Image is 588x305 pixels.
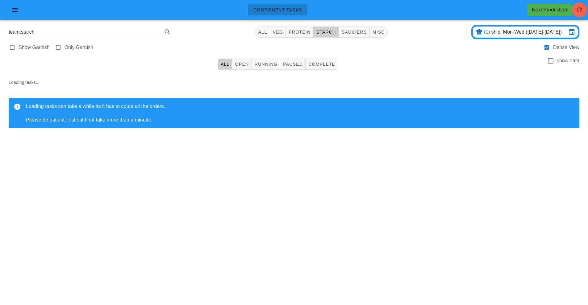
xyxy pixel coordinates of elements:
span: Complete [308,62,335,67]
label: show data [557,58,579,64]
span: Paused [283,62,303,67]
button: Complete [306,59,338,70]
span: Component Tasks [253,7,302,12]
span: veg [273,30,283,35]
button: starch [313,27,339,38]
a: Component Tasks [248,4,307,15]
span: misc [372,30,385,35]
button: Running [252,59,280,70]
button: Open [232,59,252,70]
button: veg [270,27,286,38]
div: (1) [484,29,491,35]
button: Paused [280,59,306,70]
div: Loading tasks... [4,74,584,138]
span: All [258,30,267,35]
span: All [220,62,230,67]
label: Show Garnish [19,44,50,51]
span: Open [235,62,249,67]
button: All [255,27,270,38]
button: All [218,59,232,70]
label: Dense View [553,44,579,51]
label: Only Garnish [65,44,93,51]
span: Running [254,62,277,67]
button: misc [369,27,387,38]
span: starch [316,30,336,35]
button: sauciers [339,27,370,38]
div: Next Production [532,6,567,14]
span: protein [288,30,311,35]
span: sauciers [341,30,367,35]
div: Loading tasks can take a while as it has to count all the orders. Please be patient, it should no... [26,103,574,123]
button: protein [286,27,313,38]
